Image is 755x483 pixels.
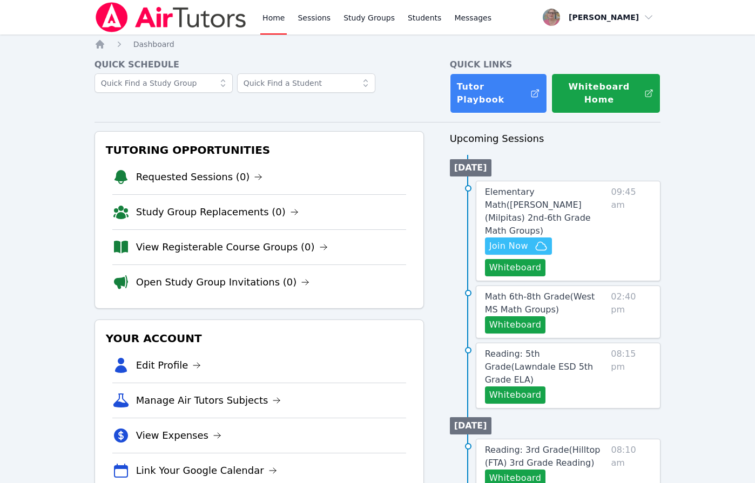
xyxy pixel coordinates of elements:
[611,348,651,404] span: 08:15 pm
[485,186,607,237] a: Elementary Math([PERSON_NAME] (Milpitas) 2nd-6th Grade Math Groups)
[136,428,221,443] a: View Expenses
[485,445,601,468] span: Reading: 3rd Grade ( Hilltop (FTA) 3rd Grade Reading )
[611,186,652,276] span: 09:45 am
[450,73,547,113] a: Tutor Playbook
[485,290,607,316] a: Math 6th-8th Grade(West MS Math Groups)
[485,349,594,385] span: Reading: 5th Grade ( Lawndale ESD 5th Grade ELA )
[450,159,491,176] li: [DATE]
[237,73,375,93] input: Quick Find a Student
[95,73,233,93] input: Quick Find a Study Group
[450,131,661,146] h3: Upcoming Sessions
[485,259,546,276] button: Whiteboard
[450,58,661,71] h4: Quick Links
[485,444,607,470] a: Reading: 3rd Grade(Hilltop (FTA) 3rd Grade Reading)
[454,12,491,23] span: Messages
[489,240,528,253] span: Join Now
[133,40,174,49] span: Dashboard
[136,358,201,373] a: Edit Profile
[136,393,281,408] a: Manage Air Tutors Subjects
[551,73,661,113] button: Whiteboard Home
[136,205,299,220] a: Study Group Replacements (0)
[136,275,310,290] a: Open Study Group Invitations (0)
[95,2,247,32] img: Air Tutors
[611,290,651,334] span: 02:40 pm
[95,58,424,71] h4: Quick Schedule
[485,187,591,236] span: Elementary Math ( [PERSON_NAME] (Milpitas) 2nd-6th Grade Math Groups )
[95,39,661,50] nav: Breadcrumb
[450,417,491,434] li: [DATE]
[485,291,595,315] span: Math 6th-8th Grade ( West MS Math Groups )
[136,169,263,185] a: Requested Sessions (0)
[136,463,277,478] a: Link Your Google Calendar
[136,240,328,255] a: View Registerable Course Groups (0)
[485,386,546,404] button: Whiteboard
[485,348,607,386] a: Reading: 5th Grade(Lawndale ESD 5th Grade ELA)
[133,39,174,50] a: Dashboard
[485,237,552,255] button: Join Now
[485,316,546,334] button: Whiteboard
[104,329,415,348] h3: Your Account
[104,140,415,160] h3: Tutoring Opportunities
